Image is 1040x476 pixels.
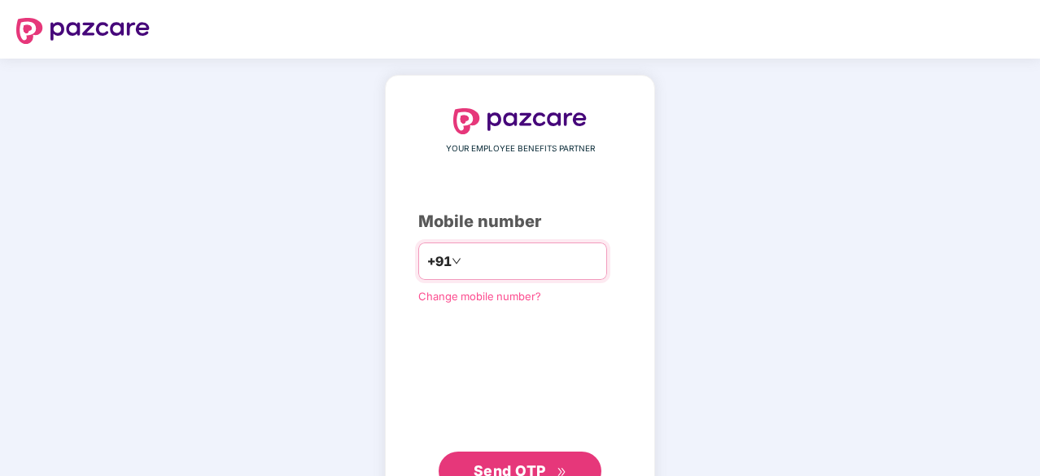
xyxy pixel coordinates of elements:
a: Change mobile number? [418,290,541,303]
span: down [452,256,461,266]
img: logo [453,108,587,134]
span: +91 [427,251,452,272]
img: logo [16,18,150,44]
span: YOUR EMPLOYEE BENEFITS PARTNER [446,142,595,155]
div: Mobile number [418,209,622,234]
